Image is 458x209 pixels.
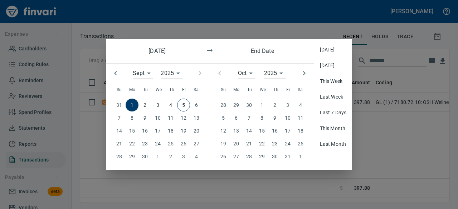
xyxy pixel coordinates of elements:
span: [DATE] [320,46,347,53]
div: [DATE] [314,42,352,58]
button: 1 [126,99,138,111]
span: Sa [298,86,303,94]
span: Fr [182,86,186,94]
span: [DATE] [320,62,347,69]
div: Oct [238,68,255,79]
span: Fr [286,86,290,94]
span: This Week [320,78,347,85]
div: This Month [314,120,352,136]
span: Th [273,86,278,94]
div: Last 7 Days [314,105,352,120]
h6: End Date [236,46,289,56]
div: 2025 [264,68,286,79]
button: 4 [164,99,177,111]
span: Mo [129,86,135,94]
div: [DATE] [314,58,352,73]
span: Sa [194,86,199,94]
span: Su [221,86,226,94]
span: This Month [320,125,347,132]
span: We [260,86,266,94]
div: Last Week [314,89,352,105]
button: 5 [177,99,190,111]
span: Mo [233,86,239,94]
span: Last Month [320,140,347,148]
button: 3 [151,99,164,111]
div: This Week [314,73,352,89]
button: 2 [138,99,151,111]
span: Last Week [320,93,347,100]
p: 3 [156,101,159,109]
div: Last Month [314,136,352,152]
h6: [DATE] [131,46,184,56]
span: Last 7 Days [320,109,347,116]
p: 4 [169,101,172,109]
span: Tu [143,86,148,94]
div: Sept [133,68,153,79]
span: Tu [247,86,252,94]
span: Th [169,86,174,94]
p: 2 [143,101,146,109]
span: Su [117,86,122,94]
span: We [156,86,162,94]
div: 2025 [161,68,182,79]
p: 1 [131,101,133,109]
p: 5 [182,101,185,109]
